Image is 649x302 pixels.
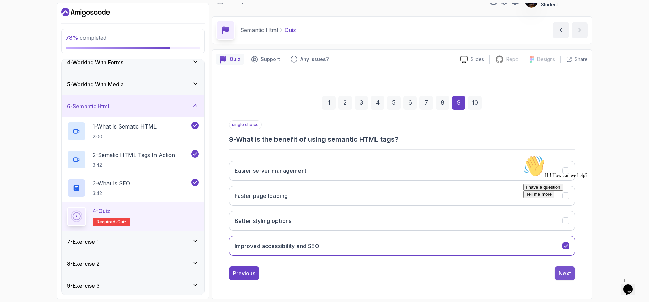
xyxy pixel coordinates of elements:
[67,179,199,198] button: 3-What is SEO3:42
[559,269,571,277] div: Next
[93,207,110,215] p: 4 - Quiz
[93,190,130,197] p: 3:42
[506,56,519,63] p: Repo
[67,102,109,110] h3: 6 - Semantic Html
[287,54,333,65] button: Feedback button
[371,96,384,110] div: 4
[235,167,307,175] h3: Easier server management
[555,266,575,280] button: Next
[247,54,284,65] button: Support button
[61,7,110,18] a: Dashboard
[97,219,117,225] span: Required-
[235,217,292,225] h3: Better styling options
[261,56,280,63] p: Support
[235,192,288,200] h3: Faster page loading
[67,282,100,290] h3: 9 - Exercise 3
[553,22,569,38] button: previous content
[537,56,555,63] p: Designs
[229,135,575,144] h3: 9 - What is the benefit of using semantic HTML tags?
[67,80,124,88] h3: 5 - Working With Media
[229,211,575,231] button: Better styling options
[67,122,199,141] button: 1-What Is Sematic HTML2:00
[322,96,336,110] div: 1
[93,179,130,187] p: 3 - What is SEO
[468,96,482,110] div: 10
[62,73,204,95] button: 5-Working With Media
[521,153,642,272] iframe: chat widget
[67,260,100,268] h3: 8 - Exercise 2
[62,51,204,73] button: 4-Working With Forms
[240,26,278,34] p: Semantic Html
[3,20,67,25] span: Hi! How can we help?
[66,34,106,41] span: completed
[93,133,157,140] p: 2:00
[300,56,329,63] p: Any issues?
[93,162,175,168] p: 3:42
[67,150,199,169] button: 2-Sematic HTML Tags In Action3:42
[621,275,642,295] iframe: chat widget
[67,207,199,226] button: 4-QuizRequired-quiz
[117,219,126,225] span: quiz
[93,122,157,131] p: 1 - What Is Sematic HTML
[62,95,204,117] button: 6-Semantic Html
[62,253,204,275] button: 8-Exercise 2
[387,96,401,110] div: 5
[452,96,465,110] div: 9
[229,120,262,129] p: single choice
[355,96,368,110] div: 3
[229,266,259,280] button: Previous
[3,3,24,24] img: :wave:
[62,275,204,297] button: 9-Exercise 3
[575,56,588,63] p: Share
[541,1,580,8] p: Student
[403,96,417,110] div: 6
[572,22,588,38] button: next content
[67,58,123,66] h3: 4 - Working With Forms
[62,231,204,253] button: 7-Exercise 1
[3,3,124,45] div: 👋Hi! How can we help?I have a questionTell me more
[285,26,296,34] p: Quiz
[338,96,352,110] div: 2
[229,161,575,181] button: Easier server management
[67,238,99,246] h3: 7 - Exercise 1
[560,56,588,63] button: Share
[235,242,319,250] h3: Improved accessibility and SEO
[216,54,244,65] button: quiz button
[436,96,449,110] div: 8
[66,34,78,41] span: 78 %
[93,151,175,159] p: 2 - Sematic HTML Tags In Action
[455,56,489,63] a: Slides
[471,56,484,63] p: Slides
[3,38,34,45] button: Tell me more
[3,31,43,38] button: I have a question
[419,96,433,110] div: 7
[229,186,575,206] button: Faster page loading
[233,269,255,277] div: Previous
[230,56,240,63] p: Quiz
[229,236,575,256] button: Improved accessibility and SEO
